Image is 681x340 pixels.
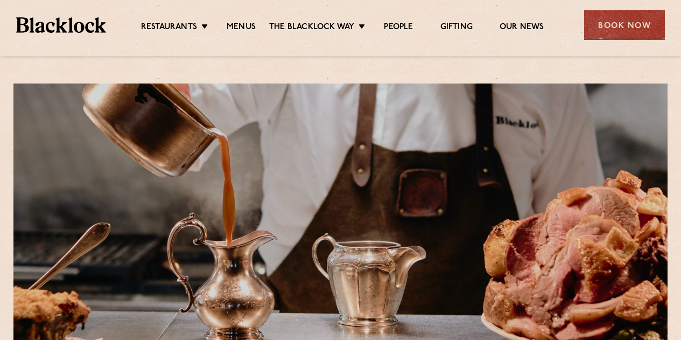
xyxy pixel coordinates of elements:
a: People [384,22,413,34]
a: Our News [500,22,544,34]
a: Gifting [440,22,473,34]
a: Menus [227,22,256,34]
div: Book Now [584,10,665,40]
a: Restaurants [141,22,197,34]
img: BL_Textured_Logo-footer-cropped.svg [16,17,106,32]
a: The Blacklock Way [269,22,354,34]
